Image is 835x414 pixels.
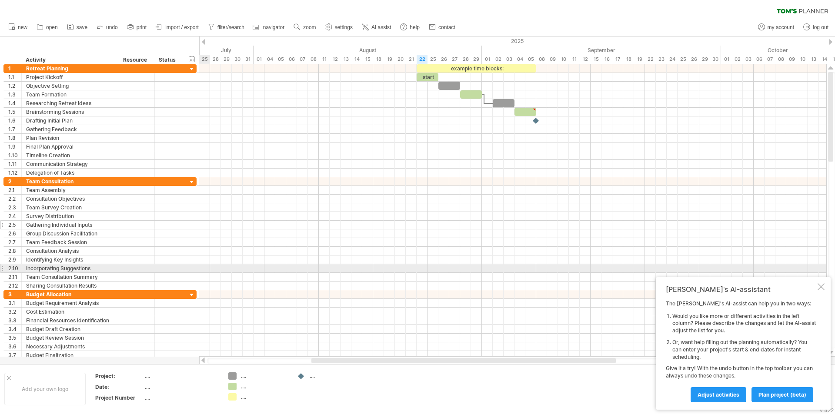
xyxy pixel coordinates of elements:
div: Necessary Adjustments [26,342,114,351]
div: Tuesday, 5 August 2025 [275,55,286,64]
div: Status [159,56,178,64]
a: navigator [251,22,287,33]
div: Tuesday, 19 August 2025 [384,55,395,64]
div: 1.10 [8,151,21,159]
div: Tuesday, 7 October 2025 [765,55,775,64]
div: 2.7 [8,238,21,246]
div: Monday, 1 September 2025 [482,55,493,64]
div: Wednesday, 3 September 2025 [504,55,514,64]
div: Monday, 15 September 2025 [591,55,601,64]
div: Friday, 1 August 2025 [254,55,264,64]
div: Wednesday, 17 September 2025 [612,55,623,64]
div: Plan Revision [26,134,114,142]
div: 2.5 [8,221,21,229]
div: Friday, 29 August 2025 [471,55,482,64]
div: 2.10 [8,264,21,272]
div: 1.11 [8,160,21,168]
a: AI assist [360,22,394,33]
div: 3.1 [8,299,21,307]
div: Sharing Consultation Results [26,282,114,290]
div: 2.12 [8,282,21,290]
div: Timeline Creation [26,151,114,159]
a: log out [801,22,831,33]
div: Activity [26,56,114,64]
div: .... [145,394,218,401]
div: Project Number [95,394,143,401]
div: 1.3 [8,90,21,99]
a: new [6,22,30,33]
div: Wednesday, 20 August 2025 [395,55,406,64]
span: settings [335,24,353,30]
div: Budget Requirement Analysis [26,299,114,307]
div: Tuesday, 23 September 2025 [656,55,667,64]
div: 2.4 [8,212,21,220]
div: Drafting Initial Plan [26,116,114,125]
span: open [46,24,58,30]
span: log out [813,24,828,30]
div: Tuesday, 12 August 2025 [330,55,341,64]
div: 1.5 [8,108,21,116]
div: 2.9 [8,255,21,264]
span: save [77,24,87,30]
div: August 2025 [254,46,482,55]
div: Group Discussion Facilitation [26,229,114,238]
span: Adjust activities [698,391,739,398]
div: 1.7 [8,125,21,133]
a: contact [427,22,458,33]
div: start [417,73,438,81]
div: 1 [8,64,21,73]
div: Project: [95,372,143,380]
div: Wednesday, 27 August 2025 [449,55,460,64]
div: Final Plan Approval [26,142,114,151]
div: 2.2 [8,195,21,203]
div: Monday, 6 October 2025 [754,55,765,64]
div: Friday, 5 September 2025 [525,55,536,64]
div: Delegation of Tasks [26,169,114,177]
div: 3.4 [8,325,21,333]
a: zoom [291,22,318,33]
div: Friday, 22 August 2025 [417,55,428,64]
a: print [125,22,149,33]
div: 1.9 [8,142,21,151]
div: .... [145,372,218,380]
div: Tuesday, 2 September 2025 [493,55,504,64]
div: Researching Retreat Ideas [26,99,114,107]
span: zoom [303,24,316,30]
div: Tuesday, 16 September 2025 [601,55,612,64]
div: Team Feedback Session [26,238,114,246]
div: Budget Draft Creation [26,325,114,333]
div: .... [310,372,357,380]
div: The [PERSON_NAME]'s AI-assist can help you in two ways: Give it a try! With the undo button in th... [666,300,816,402]
div: Monday, 13 October 2025 [808,55,819,64]
li: Or, want help filling out the planning automatically? You can enter your project's start & end da... [672,339,816,361]
a: settings [323,22,355,33]
div: Friday, 15 August 2025 [362,55,373,64]
div: Wednesday, 1 October 2025 [721,55,732,64]
div: .... [241,372,288,380]
a: filter/search [206,22,247,33]
div: 3 [8,290,21,298]
div: 1.4 [8,99,21,107]
div: Team Survey Creation [26,203,114,212]
div: Friday, 10 October 2025 [797,55,808,64]
div: Wednesday, 13 August 2025 [341,55,351,64]
a: my account [756,22,797,33]
div: Tuesday, 14 October 2025 [819,55,830,64]
div: .... [241,393,288,401]
div: Gathering Individual Inputs [26,221,114,229]
div: 1.1 [8,73,21,81]
div: Add your own logo [4,373,86,405]
div: 2.1 [8,186,21,194]
div: Wednesday, 30 July 2025 [232,55,243,64]
div: 3.5 [8,334,21,342]
div: 2.8 [8,247,21,255]
div: Tuesday, 30 September 2025 [710,55,721,64]
div: 3.6 [8,342,21,351]
span: undo [106,24,118,30]
div: .... [241,383,288,390]
a: Adjust activities [691,387,746,402]
span: print [137,24,147,30]
div: 3.7 [8,351,21,359]
div: Communication Strategy [26,160,114,168]
div: Friday, 12 September 2025 [580,55,591,64]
